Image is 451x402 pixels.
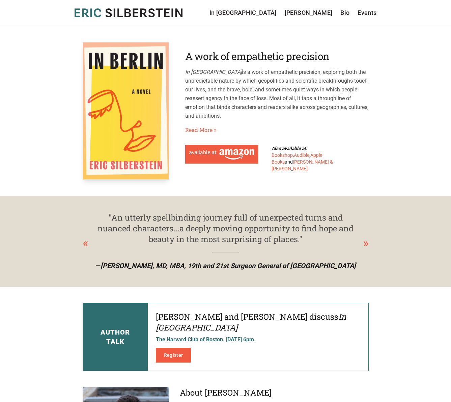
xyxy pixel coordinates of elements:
[272,146,307,151] b: Also available at:
[272,145,342,172] div: , , and .
[185,68,369,120] p: is a work of empathetic precision, exploring both the unpredictable nature by which geopolitics a...
[156,311,346,333] em: In [GEOGRAPHIC_DATA]
[88,261,363,270] p: —
[101,327,130,346] h3: Author Talk
[185,69,242,75] em: In [GEOGRAPHIC_DATA]
[83,234,88,252] div: Previous slide
[180,387,369,398] h3: About [PERSON_NAME]
[294,152,309,158] a: Audible
[156,348,191,363] a: Register
[209,8,277,18] a: In [GEOGRAPHIC_DATA]
[285,8,333,18] a: [PERSON_NAME]
[185,145,258,164] a: Available at Amazon
[156,311,360,333] h4: [PERSON_NAME] and [PERSON_NAME] discuss
[185,50,369,62] h2: A work of empathetic precision
[101,262,356,270] span: [PERSON_NAME], MD, MBA, 19th and 21st Surgeon General of [GEOGRAPHIC_DATA]
[358,8,376,18] a: Events
[272,152,322,165] a: Apple Books
[340,8,349,18] a: Bio
[156,336,360,344] p: The Harvard Club of Boston. [DATE] 6pm.
[363,234,369,252] div: Next slide
[189,149,254,160] img: Available at Amazon
[214,126,216,134] span: »
[83,42,169,180] img: In Berlin
[272,159,333,171] a: [PERSON_NAME] & [PERSON_NAME]
[96,212,355,245] div: "An utterly spellbinding journey full of unexpected turns and nuanced characters...a deeply movin...
[185,126,216,134] a: Read More»
[83,212,369,270] div: 1 / 4
[272,152,293,158] a: Bookshop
